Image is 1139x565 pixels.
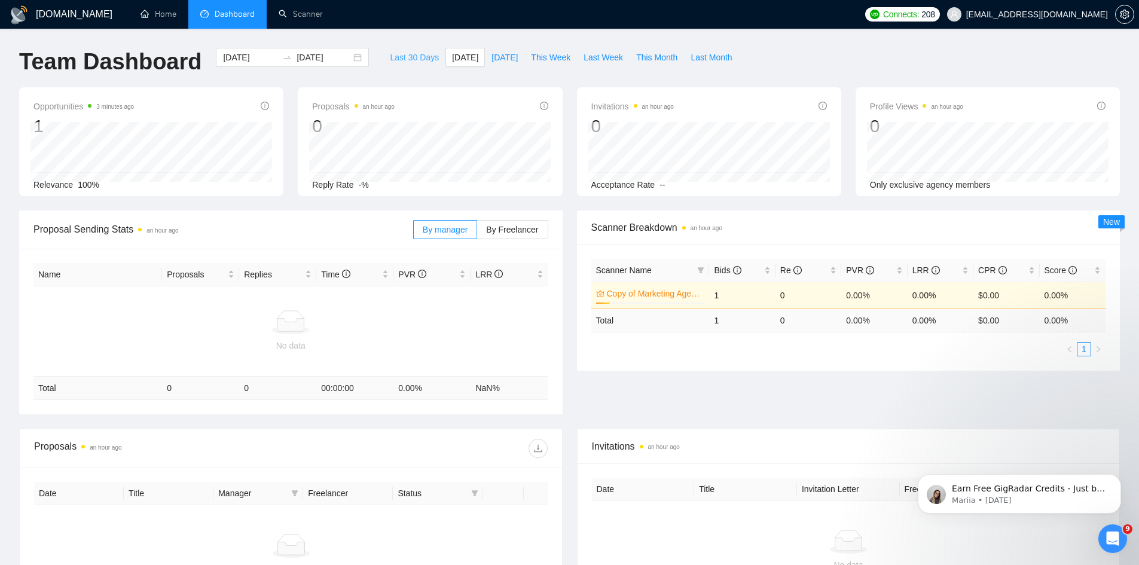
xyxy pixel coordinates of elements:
[452,51,478,64] span: [DATE]
[213,482,303,505] th: Manager
[239,263,316,286] th: Replies
[1091,342,1106,356] li: Next Page
[289,484,301,502] span: filter
[494,270,503,278] span: info-circle
[973,309,1039,332] td: $ 0.00
[1077,342,1091,356] li: 1
[90,444,121,451] time: an hour ago
[244,268,303,281] span: Replies
[931,103,963,110] time: an hour ago
[162,377,239,400] td: 0
[33,180,73,190] span: Relevance
[908,309,973,332] td: 0.00 %
[471,377,548,400] td: NaN %
[215,9,255,19] span: Dashboard
[636,51,677,64] span: This Month
[475,270,503,279] span: LRR
[846,265,874,275] span: PVR
[531,51,570,64] span: This Week
[282,53,292,62] span: swap-right
[607,287,703,300] a: Copy of Marketing Agency 2-5k
[841,282,907,309] td: 0.00%
[870,180,991,190] span: Only exclusive agency members
[695,261,707,279] span: filter
[359,180,369,190] span: -%
[342,270,350,278] span: info-circle
[694,478,797,501] th: Title
[591,220,1106,235] span: Scanner Breakdown
[485,48,524,67] button: [DATE]
[978,265,1006,275] span: CPR
[261,102,269,110] span: info-circle
[34,439,291,458] div: Proposals
[709,282,775,309] td: 1
[709,309,775,332] td: 1
[316,377,393,400] td: 00:00:00
[167,268,225,281] span: Proposals
[596,265,652,275] span: Scanner Name
[312,99,395,114] span: Proposals
[312,115,395,138] div: 0
[1123,524,1132,534] span: 9
[714,265,741,275] span: Bids
[529,444,547,453] span: download
[1068,266,1077,274] span: info-circle
[900,449,1139,533] iframe: Intercom notifications message
[282,53,292,62] span: to
[529,439,548,458] button: download
[469,484,481,502] span: filter
[883,8,919,21] span: Connects:
[775,309,841,332] td: 0
[998,266,1007,274] span: info-circle
[297,51,351,64] input: End date
[33,115,134,138] div: 1
[870,10,880,19] img: upwork-logo.png
[1040,282,1106,309] td: 0.00%
[78,180,99,190] span: 100%
[591,115,674,138] div: 0
[291,490,298,497] span: filter
[223,51,277,64] input: Start date
[584,51,623,64] span: Last Week
[912,265,940,275] span: LRR
[592,478,695,501] th: Date
[1045,265,1077,275] span: Score
[33,377,162,400] td: Total
[591,180,655,190] span: Acceptance Rate
[775,282,841,309] td: 0
[950,10,958,19] span: user
[1062,342,1077,356] li: Previous Page
[591,99,674,114] span: Invitations
[279,9,323,19] a: searchScanner
[423,225,468,234] span: By manager
[1062,342,1077,356] button: left
[733,266,741,274] span: info-circle
[38,339,543,352] div: No data
[1040,309,1106,332] td: 0.00 %
[141,9,176,19] a: homeHome
[486,225,538,234] span: By Freelancer
[303,482,393,505] th: Freelancer
[591,309,710,332] td: Total
[383,48,445,67] button: Last 30 Days
[630,48,684,67] button: This Month
[659,180,665,190] span: --
[398,487,466,500] span: Status
[146,227,178,234] time: an hour ago
[390,51,439,64] span: Last 30 Days
[780,265,802,275] span: Re
[162,263,239,286] th: Proposals
[445,48,485,67] button: [DATE]
[33,222,413,237] span: Proposal Sending Stats
[1066,346,1073,353] span: left
[841,309,907,332] td: 0.00 %
[524,48,577,67] button: This Week
[1077,343,1091,356] a: 1
[200,10,209,18] span: dashboard
[870,99,963,114] span: Profile Views
[1091,342,1106,356] button: right
[684,48,738,67] button: Last Month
